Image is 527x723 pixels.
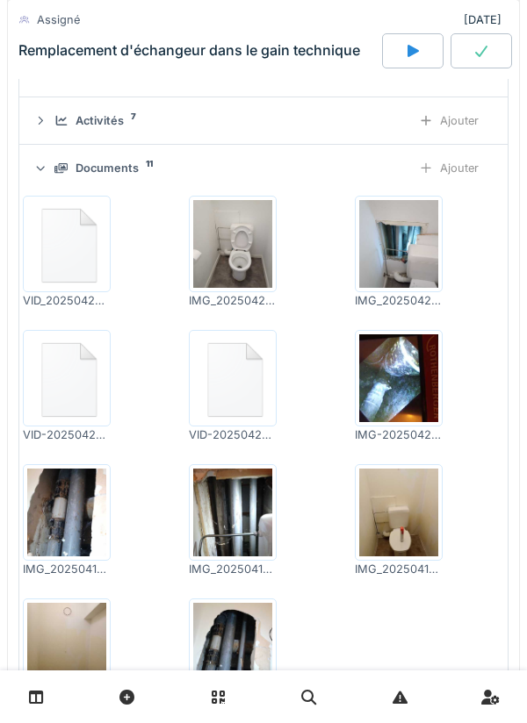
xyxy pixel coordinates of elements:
[355,426,443,443] div: IMG-20250422-WA0001.jpg
[23,426,111,443] div: VID-20250422-WA0002.mp4
[27,603,106,691] img: dtytdfi9qwvfh8bxttbtts2le2nc
[189,426,277,443] div: VID-20250422-WA0003.mp4
[193,469,272,556] img: 3zvwaholiytl974bhs3ouzq2fllz
[404,152,494,184] div: Ajouter
[27,334,106,422] img: 84750757-fdcc6f00-afbb-11ea-908a-1074b026b06b.png
[193,603,272,691] img: ynzjx6cpodwljo6vluvpfo7iyj5w
[355,561,443,577] div: IMG_20250414_103848_478.jpg
[26,152,501,184] summary: Documents11Ajouter
[359,469,438,556] img: n85llcri11xj3t90loc2wdgjyc47
[193,334,272,422] img: 84750757-fdcc6f00-afbb-11ea-908a-1074b026b06b.png
[26,104,501,137] summary: Activités7Ajouter
[23,561,111,577] div: IMG_20250414_113015_032.jpg
[359,200,438,288] img: 8zl9q37vvfq424yzhf4dhe066qia
[189,561,277,577] div: IMG_20250414_105125_753.jpg
[355,292,443,309] div: IMG_20250422_120708_613.jpg
[359,334,438,422] img: r0bro5z6vldazx91u6wm7jxco6d1
[464,11,509,28] div: [DATE]
[193,200,272,288] img: pt8kogbpcza13yf4qrcdk2rx0k6k
[76,160,139,176] div: Documents
[76,112,124,129] div: Activités
[23,292,111,309] div: VID_20250422_114957.mp4
[37,11,80,28] div: Assigné
[404,104,494,137] div: Ajouter
[27,469,106,556] img: s7u77lle6o164kirr9n50xgx6q41
[18,42,360,59] div: Remplacement d'échangeur dans le gain technique
[189,292,277,309] div: IMG_20250422_110849_299.jpg
[27,200,106,288] img: 84750757-fdcc6f00-afbb-11ea-908a-1074b026b06b.png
